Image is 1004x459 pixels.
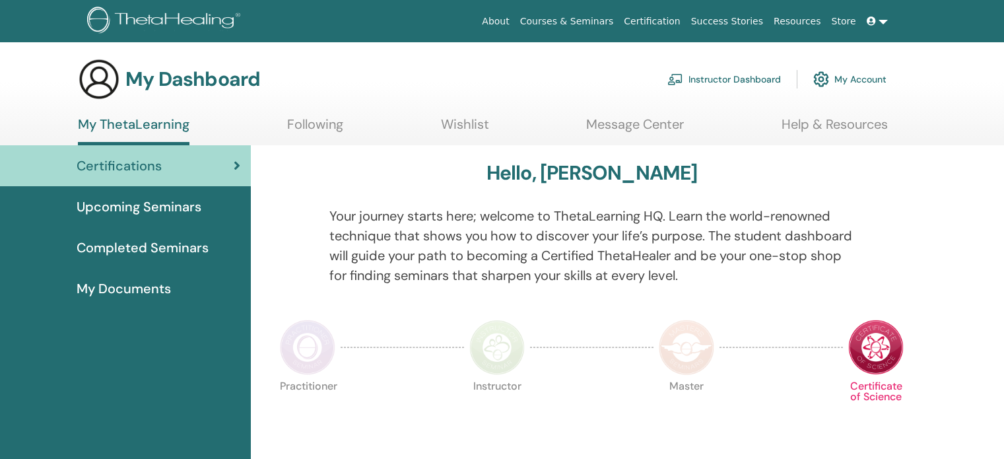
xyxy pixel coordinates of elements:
p: Your journey starts here; welcome to ThetaLearning HQ. Learn the world-renowned technique that sh... [329,206,855,285]
a: Store [826,9,861,34]
a: Success Stories [686,9,768,34]
img: Practitioner [280,320,335,375]
p: Certificate of Science [848,381,904,437]
img: Instructor [469,320,525,375]
a: My Account [813,65,887,94]
a: Instructor Dashboard [667,65,781,94]
h3: My Dashboard [125,67,260,91]
a: Courses & Seminars [515,9,619,34]
a: Wishlist [441,116,489,142]
span: Certifications [77,156,162,176]
p: Practitioner [280,381,335,437]
p: Master [659,381,714,437]
a: About [477,9,514,34]
img: Master [659,320,714,375]
span: Completed Seminars [77,238,209,258]
img: generic-user-icon.jpg [78,58,120,100]
h3: Hello, [PERSON_NAME] [486,161,698,185]
a: My ThetaLearning [78,116,189,145]
img: logo.png [87,7,245,36]
a: Resources [768,9,826,34]
a: Message Center [586,116,684,142]
a: Certification [619,9,685,34]
img: Certificate of Science [848,320,904,375]
img: cog.svg [813,68,829,90]
img: chalkboard-teacher.svg [667,73,683,85]
span: Upcoming Seminars [77,197,201,217]
span: My Documents [77,279,171,299]
p: Instructor [469,381,525,437]
a: Help & Resources [782,116,888,142]
a: Following [287,116,343,142]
